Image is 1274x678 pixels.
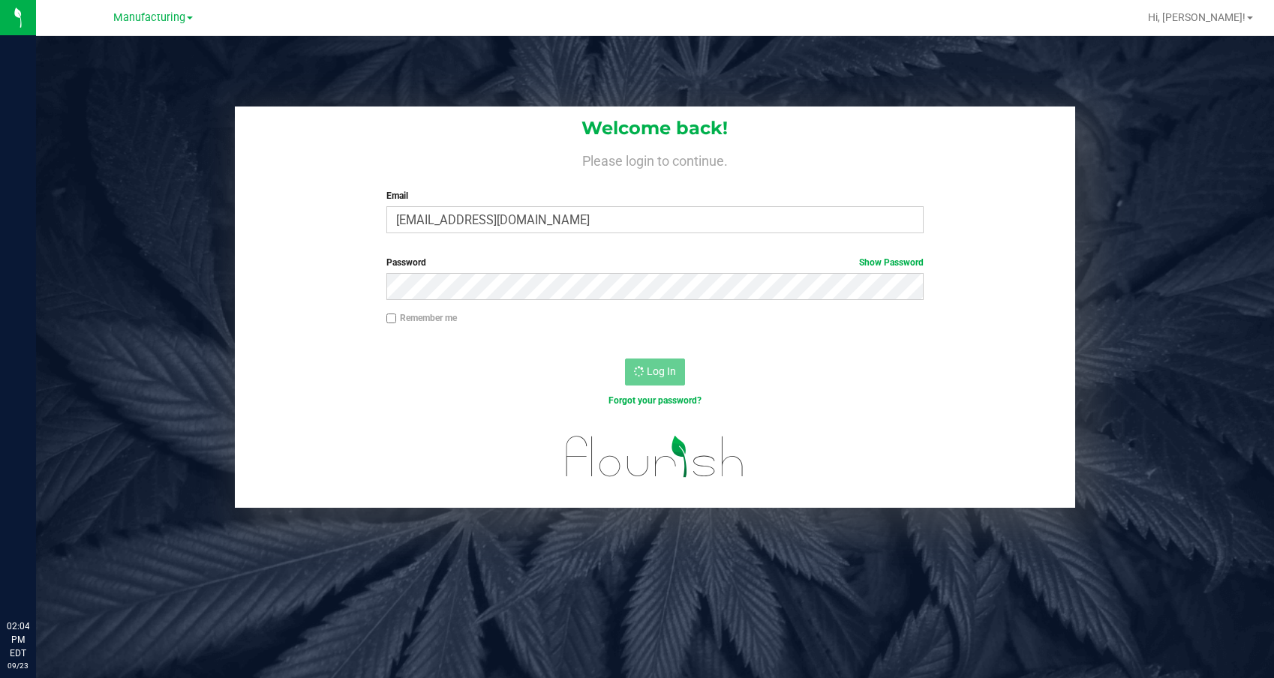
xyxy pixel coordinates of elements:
[386,313,397,324] input: Remember me
[386,189,924,202] label: Email
[7,619,29,660] p: 02:04 PM EDT
[235,150,1075,168] h4: Please login to continue.
[1148,11,1245,23] span: Hi, [PERSON_NAME]!
[386,311,457,325] label: Remember me
[859,257,924,268] a: Show Password
[625,358,685,385] button: Log In
[608,395,702,406] a: Forgot your password?
[386,257,426,268] span: Password
[647,365,676,377] span: Log In
[7,660,29,671] p: 09/23
[113,11,185,24] span: Manufacturing
[235,118,1075,138] h1: Welcome back!
[550,423,760,490] img: flourish_logo.svg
